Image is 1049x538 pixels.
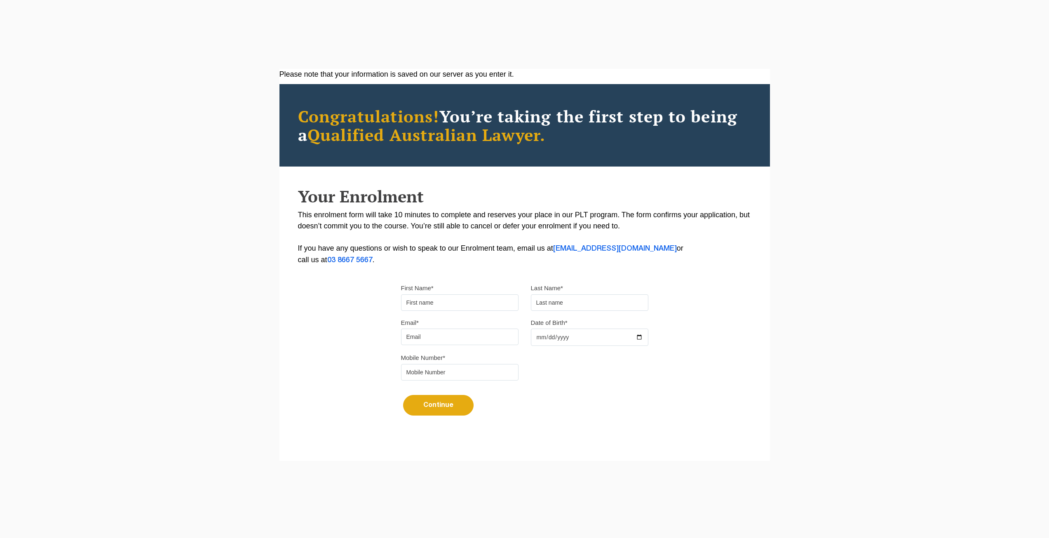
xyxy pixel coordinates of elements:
[553,245,677,252] a: [EMAIL_ADDRESS][DOMAIN_NAME]
[531,319,568,327] label: Date of Birth*
[401,294,519,311] input: First name
[401,364,519,381] input: Mobile Number
[401,354,446,362] label: Mobile Number*
[401,329,519,345] input: Email
[298,107,751,144] h2: You’re taking the first step to being a
[531,284,563,292] label: Last Name*
[298,209,751,266] p: This enrolment form will take 10 minutes to complete and reserves your place in our PLT program. ...
[327,257,373,263] a: 03 8667 5667
[401,319,419,327] label: Email*
[403,395,474,416] button: Continue
[401,284,434,292] label: First Name*
[531,294,648,311] input: Last name
[298,105,439,127] span: Congratulations!
[279,69,770,80] div: Please note that your information is saved on our server as you enter it.
[298,187,751,205] h2: Your Enrolment
[307,124,546,146] span: Qualified Australian Lawyer.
